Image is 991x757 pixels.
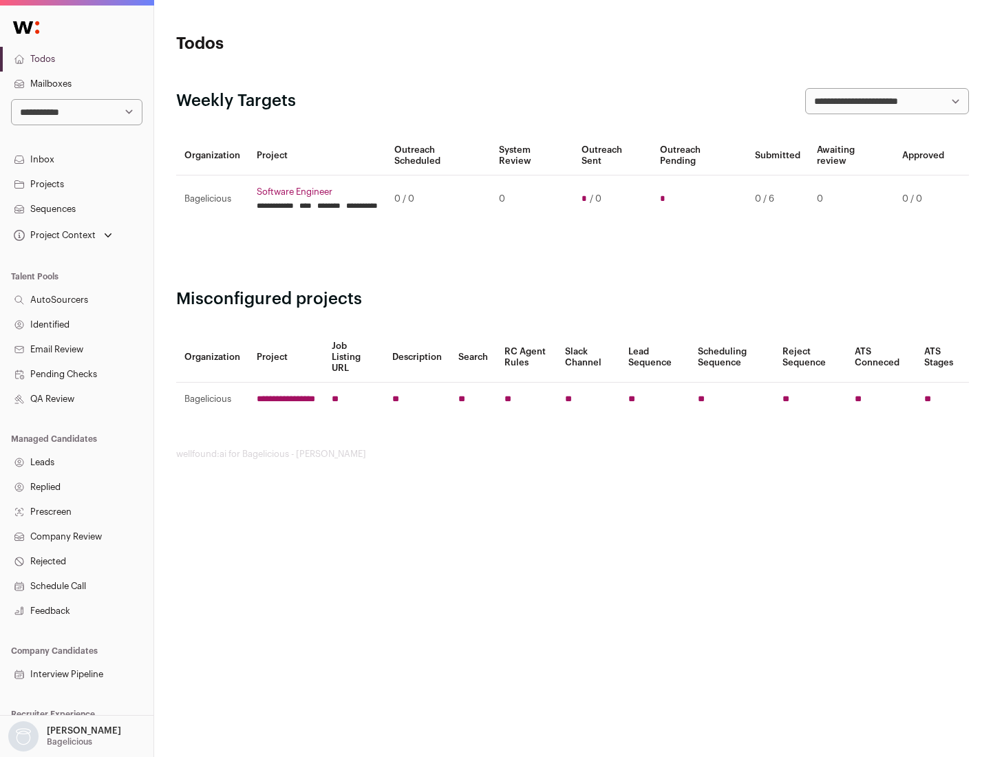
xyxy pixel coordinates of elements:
[491,136,573,175] th: System Review
[620,332,690,383] th: Lead Sequence
[6,721,124,751] button: Open dropdown
[916,332,969,383] th: ATS Stages
[747,175,809,223] td: 0 / 6
[590,193,601,204] span: / 0
[248,332,323,383] th: Project
[894,136,952,175] th: Approved
[573,136,652,175] th: Outreach Sent
[774,332,847,383] th: Reject Sequence
[176,175,248,223] td: Bagelicious
[386,136,491,175] th: Outreach Scheduled
[809,175,894,223] td: 0
[176,332,248,383] th: Organization
[384,332,450,383] th: Description
[491,175,573,223] td: 0
[257,186,378,198] a: Software Engineer
[176,33,440,55] h1: Todos
[11,226,115,245] button: Open dropdown
[176,449,969,460] footer: wellfound:ai for Bagelicious - [PERSON_NAME]
[557,332,620,383] th: Slack Channel
[176,136,248,175] th: Organization
[6,14,47,41] img: Wellfound
[248,136,386,175] th: Project
[386,175,491,223] td: 0 / 0
[690,332,774,383] th: Scheduling Sequence
[11,230,96,241] div: Project Context
[809,136,894,175] th: Awaiting review
[47,725,121,736] p: [PERSON_NAME]
[747,136,809,175] th: Submitted
[846,332,915,383] th: ATS Conneced
[496,332,556,383] th: RC Agent Rules
[323,332,384,383] th: Job Listing URL
[652,136,746,175] th: Outreach Pending
[894,175,952,223] td: 0 / 0
[176,90,296,112] h2: Weekly Targets
[450,332,496,383] th: Search
[8,721,39,751] img: nopic.png
[176,288,969,310] h2: Misconfigured projects
[47,736,92,747] p: Bagelicious
[176,383,248,416] td: Bagelicious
